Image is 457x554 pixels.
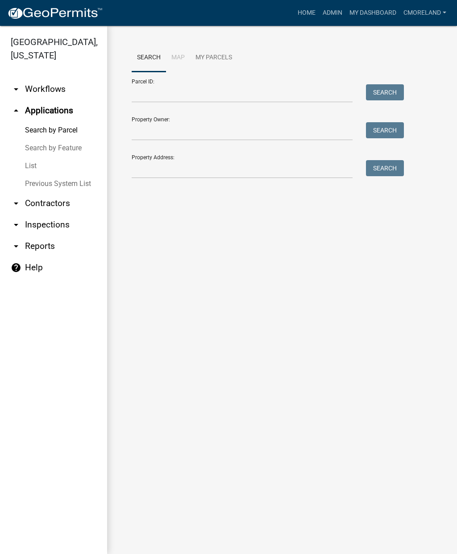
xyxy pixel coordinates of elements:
a: My Dashboard [346,4,400,21]
button: Search [366,122,404,138]
i: arrow_drop_down [11,84,21,95]
i: arrow_drop_down [11,219,21,230]
i: arrow_drop_down [11,241,21,252]
a: Home [294,4,319,21]
a: cmoreland [400,4,450,21]
a: Admin [319,4,346,21]
i: arrow_drop_down [11,198,21,209]
i: arrow_drop_up [11,105,21,116]
button: Search [366,160,404,176]
i: help [11,262,21,273]
a: Search [132,44,166,72]
a: My Parcels [190,44,237,72]
button: Search [366,84,404,100]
